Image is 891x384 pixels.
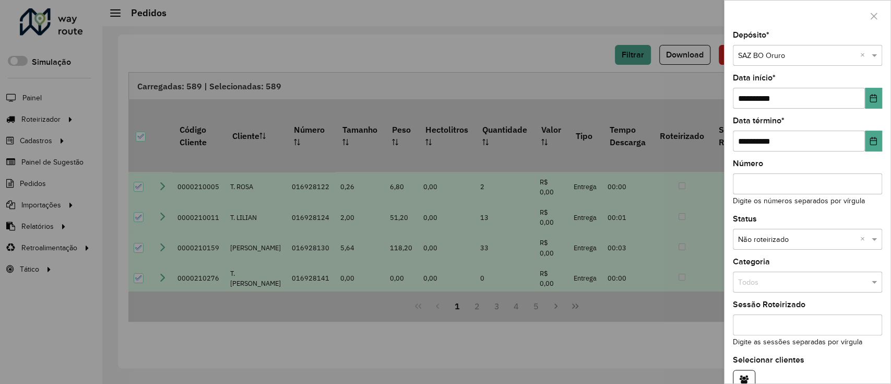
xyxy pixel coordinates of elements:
span: Clear all [860,50,869,62]
label: Sessão Roteirizado [733,298,805,311]
label: Número [733,157,763,170]
button: Choose Date [865,88,882,109]
label: Data início [733,72,776,84]
label: Status [733,213,757,225]
button: Choose Date [865,131,882,152]
small: Digite as sessões separadas por vírgula [733,338,862,346]
label: Categoria [733,255,770,268]
label: Depósito [733,29,769,41]
label: Data término [733,114,785,127]
label: Selecionar clientes [733,354,804,366]
small: Digite os números separados por vírgula [733,197,865,205]
span: Clear all [860,234,869,246]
